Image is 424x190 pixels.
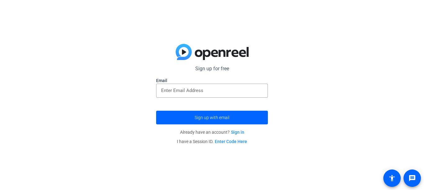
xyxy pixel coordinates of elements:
mat-icon: message [408,174,416,182]
img: blue-gradient.svg [176,44,249,60]
input: Enter Email Address [161,87,263,94]
a: Sign in [231,130,244,135]
p: Sign up for free [156,65,268,72]
a: Enter Code Here [215,139,247,144]
span: I have a Session ID. [177,139,247,144]
label: Email [156,77,268,84]
mat-icon: accessibility [388,174,396,182]
span: Already have an account? [180,130,244,135]
button: Sign up with email [156,111,268,124]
